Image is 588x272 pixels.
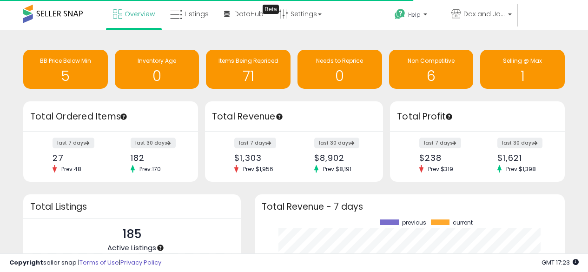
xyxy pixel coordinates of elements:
[497,138,542,148] label: last 30 days
[9,259,161,267] div: seller snap | |
[542,258,579,267] span: 2025-09-17 17:23 GMT
[463,9,505,19] span: Dax and Jade Co.
[53,153,104,163] div: 27
[419,138,461,148] label: last 7 days
[262,203,558,210] h3: Total Revenue - 7 days
[131,153,182,163] div: 182
[394,8,406,20] i: Get Help
[502,165,541,173] span: Prev: $1,398
[387,1,443,30] a: Help
[238,165,278,173] span: Prev: $1,956
[120,258,161,267] a: Privacy Policy
[30,110,191,123] h3: Total Ordered Items
[389,50,474,89] a: Non Competitive 6
[138,57,176,65] span: Inventory Age
[9,258,43,267] strong: Copyright
[57,165,86,173] span: Prev: 48
[314,153,367,163] div: $8,902
[234,153,287,163] div: $1,303
[234,138,276,148] label: last 7 days
[211,68,286,84] h1: 71
[206,50,291,89] a: Items Being Repriced 71
[497,153,548,163] div: $1,621
[316,57,363,65] span: Needs to Reprice
[423,165,458,173] span: Prev: $319
[297,50,382,89] a: Needs to Reprice 0
[402,219,426,226] span: previous
[408,11,421,19] span: Help
[40,57,91,65] span: BB Price Below Min
[135,165,165,173] span: Prev: 170
[107,226,156,243] p: 185
[314,138,359,148] label: last 30 days
[107,243,156,252] span: Active Listings
[445,113,453,121] div: Tooltip anchor
[394,68,469,84] h1: 6
[397,110,558,123] h3: Total Profit
[503,57,542,65] span: Selling @ Max
[28,68,103,84] h1: 5
[485,68,560,84] h1: 1
[453,219,473,226] span: current
[119,68,195,84] h1: 0
[23,50,108,89] a: BB Price Below Min 5
[302,68,377,84] h1: 0
[79,258,119,267] a: Terms of Use
[234,9,264,19] span: DataHub
[263,5,279,14] div: Tooltip anchor
[408,57,455,65] span: Non Competitive
[30,203,234,210] h3: Total Listings
[119,113,128,121] div: Tooltip anchor
[218,57,278,65] span: Items Being Repriced
[419,153,470,163] div: $238
[131,138,176,148] label: last 30 days
[156,244,165,252] div: Tooltip anchor
[125,9,155,19] span: Overview
[480,50,565,89] a: Selling @ Max 1
[53,138,94,148] label: last 7 days
[212,110,376,123] h3: Total Revenue
[115,50,199,89] a: Inventory Age 0
[318,165,356,173] span: Prev: $8,191
[275,113,284,121] div: Tooltip anchor
[185,9,209,19] span: Listings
